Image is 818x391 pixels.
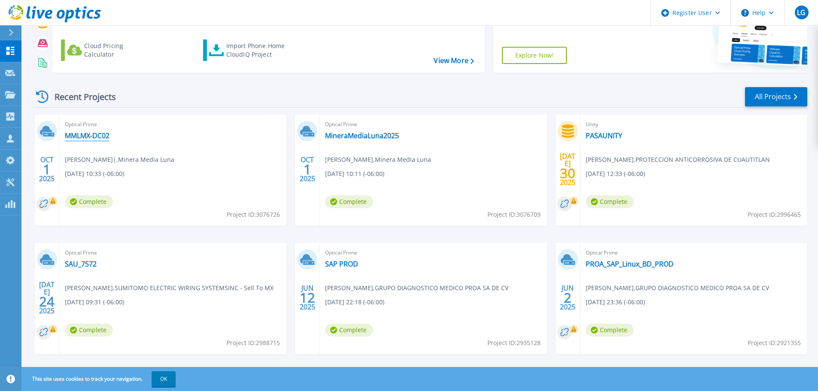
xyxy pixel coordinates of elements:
span: Complete [586,324,634,336]
span: 1 [43,166,51,173]
a: PROA_SAP_Linux_BD_PROD [586,260,674,268]
span: Project ID: 2988715 [227,338,280,348]
a: SAP PROD [325,260,358,268]
span: Optical Prime [586,248,802,258]
span: Project ID: 3076726 [227,210,280,219]
span: Project ID: 2935128 [487,338,541,348]
div: [DATE] 2025 [560,154,576,185]
span: Complete [325,324,373,336]
span: Complete [586,195,634,208]
span: 24 [39,298,55,305]
span: [DATE] 12:33 (-06:00) [586,169,645,179]
span: 2 [564,294,572,301]
span: [PERSON_NAME] , GRUPO DIAGNOSTICO MEDICO PROA SA DE CV [325,283,508,293]
span: LG [797,9,806,16]
a: All Projects [745,87,807,106]
a: SAU_7572 [65,260,97,268]
span: Complete [325,195,373,208]
a: MMLMX-DC02 [65,131,109,140]
span: [PERSON_NAME]| , Minera Media Luna [65,155,174,164]
span: [DATE] 10:33 (-06:00) [65,169,124,179]
span: Project ID: 2921355 [748,338,801,348]
span: Project ID: 3076709 [487,210,541,219]
span: 1 [304,166,311,173]
div: [DATE] 2025 [39,282,55,313]
button: OK [152,371,176,387]
a: View More [434,57,474,65]
span: Optical Prime [325,120,541,129]
span: [PERSON_NAME] , Minera Media Luna [325,155,431,164]
span: [PERSON_NAME] , PROTECCION ANTICORROSIVA DE CUAUTITLAN [586,155,770,164]
a: PASAUNITY [586,131,622,140]
div: Import Phone Home CloudIQ Project [226,42,293,59]
span: This site uses cookies to track your navigation. [24,371,176,387]
span: Complete [65,324,113,336]
div: OCT 2025 [299,154,316,185]
div: Cloud Pricing Calculator [84,42,153,59]
a: Explore Now! [502,47,567,64]
span: [DATE] 22:18 (-06:00) [325,297,384,307]
a: Cloud Pricing Calculator [61,39,157,61]
span: Complete [65,195,113,208]
span: Optical Prime [65,120,281,129]
span: [PERSON_NAME] , SUMITOMO ELECTRIC WIRING SYSTEMSINC - Sell To MX [65,283,274,293]
span: [PERSON_NAME] , GRUPO DIAGNOSTICO MEDICO PROA SA DE CV [586,283,769,293]
div: JUN 2025 [560,282,576,313]
span: Project ID: 2996465 [748,210,801,219]
div: Recent Projects [33,86,128,107]
span: 12 [300,294,315,301]
span: [DATE] 09:31 (-06:00) [65,297,124,307]
div: JUN 2025 [299,282,316,313]
span: Unity [586,120,802,129]
div: OCT 2025 [39,154,55,185]
span: [DATE] 10:11 (-06:00) [325,169,384,179]
span: Optical Prime [65,248,281,258]
span: [DATE] 23:36 (-06:00) [586,297,645,307]
a: MineraMediaLuna2025 [325,131,399,140]
span: Optical Prime [325,248,541,258]
span: 30 [560,170,575,177]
